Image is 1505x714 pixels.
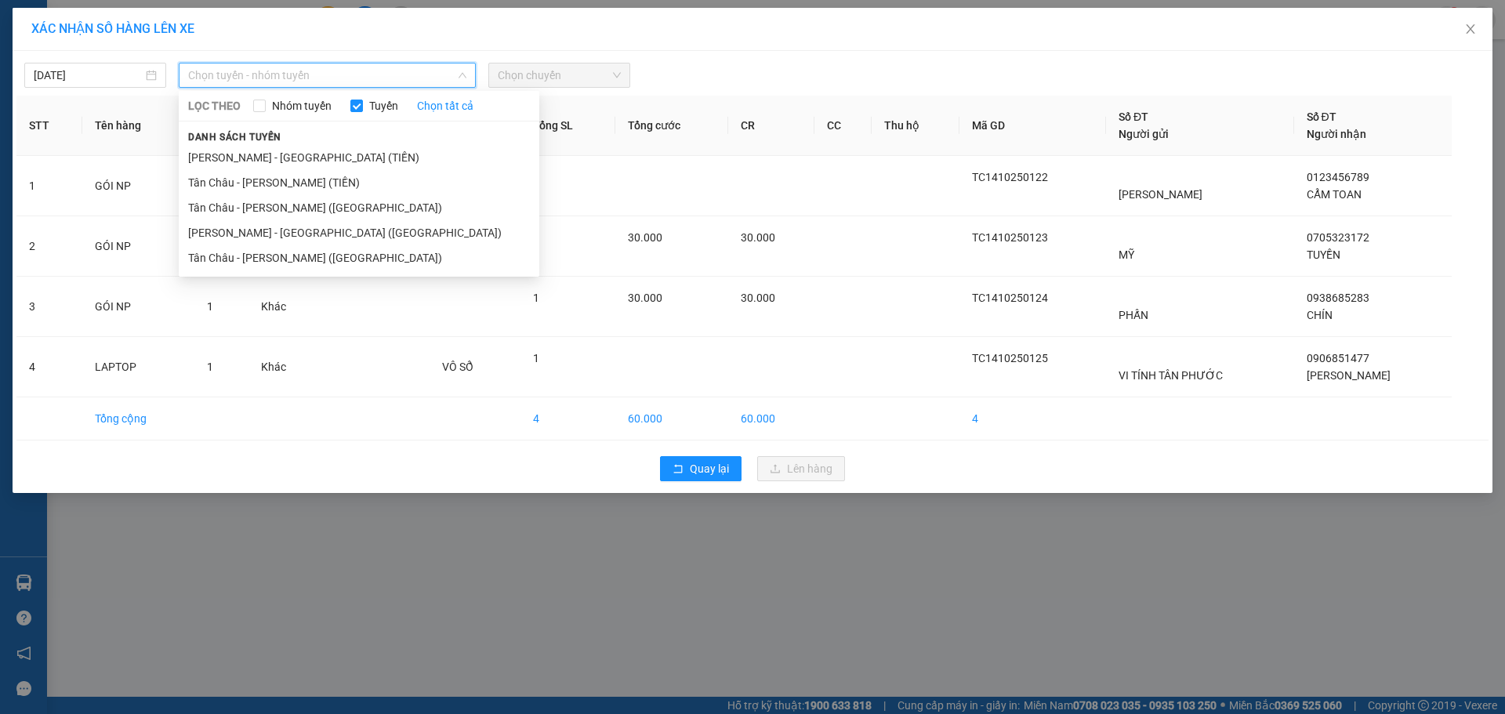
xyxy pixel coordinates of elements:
[728,96,814,156] th: CR
[248,337,321,397] td: Khác
[207,300,213,313] span: 1
[34,67,143,84] input: 14/10/2025
[972,352,1048,364] span: TC1410250125
[728,397,814,440] td: 60.000
[16,96,82,156] th: STT
[972,292,1048,304] span: TC1410250124
[458,71,467,80] span: down
[1307,231,1369,244] span: 0705323172
[82,96,194,156] th: Tên hàng
[1307,352,1369,364] span: 0906851477
[207,361,213,373] span: 1
[442,361,473,373] span: VÔ SỔ
[1119,188,1202,201] span: [PERSON_NAME]
[179,245,539,270] li: Tân Châu - [PERSON_NAME] ([GEOGRAPHIC_DATA])
[533,352,539,364] span: 1
[660,456,742,481] button: rollbackQuay lại
[498,63,621,87] span: Chọn chuyến
[533,292,539,304] span: 1
[972,231,1048,244] span: TC1410250123
[16,156,82,216] td: 1
[615,96,728,156] th: Tổng cước
[741,231,775,244] span: 30.000
[1307,309,1333,321] span: CHÍN
[520,96,615,156] th: Tổng SL
[179,195,539,220] li: Tân Châu - [PERSON_NAME] ([GEOGRAPHIC_DATA])
[1449,8,1492,52] button: Close
[1119,309,1148,321] span: PHẤN
[1307,128,1366,140] span: Người nhận
[82,156,194,216] td: GÓI NP
[673,463,684,476] span: rollback
[188,97,241,114] span: LỌC THEO
[959,397,1106,440] td: 4
[628,231,662,244] span: 30.000
[520,397,615,440] td: 4
[82,397,194,440] td: Tổng cộng
[1119,369,1223,382] span: VI TÍNH TÂN PHƯỚC
[1307,111,1336,123] span: Số ĐT
[690,460,729,477] span: Quay lại
[741,292,775,304] span: 30.000
[31,21,194,36] span: XÁC NHẬN SỐ HÀNG LÊN XE
[1464,23,1477,35] span: close
[959,96,1106,156] th: Mã GD
[82,216,194,277] td: GÓI NP
[1307,292,1369,304] span: 0938685283
[757,456,845,481] button: uploadLên hàng
[628,292,662,304] span: 30.000
[266,97,338,114] span: Nhóm tuyến
[179,130,291,144] span: Danh sách tuyến
[872,96,959,156] th: Thu hộ
[363,97,404,114] span: Tuyến
[179,145,539,170] li: [PERSON_NAME] - [GEOGRAPHIC_DATA] (TIỀN)
[1119,111,1148,123] span: Số ĐT
[814,96,872,156] th: CC
[1119,248,1134,261] span: MỸ
[82,277,194,337] td: GÓI NP
[417,97,473,114] a: Chọn tất cả
[16,337,82,397] td: 4
[16,277,82,337] td: 3
[188,63,466,87] span: Chọn tuyến - nhóm tuyến
[179,170,539,195] li: Tân Châu - [PERSON_NAME] (TIỀN)
[82,337,194,397] td: LAPTOP
[16,216,82,277] td: 2
[1307,248,1340,261] span: TUYỀN
[1307,369,1391,382] span: [PERSON_NAME]
[1119,128,1169,140] span: Người gửi
[179,220,539,245] li: [PERSON_NAME] - [GEOGRAPHIC_DATA] ([GEOGRAPHIC_DATA])
[972,171,1048,183] span: TC1410250122
[1307,188,1362,201] span: CẨM TOAN
[615,397,728,440] td: 60.000
[1307,171,1369,183] span: 0123456789
[248,277,321,337] td: Khác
